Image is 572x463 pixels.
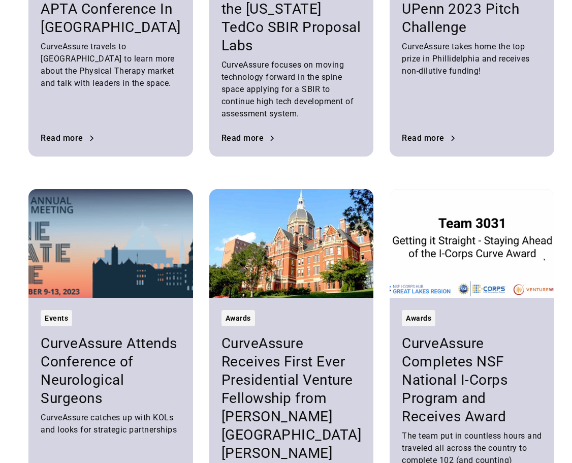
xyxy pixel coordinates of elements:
[406,312,431,324] div: Awards
[221,134,264,142] div: Read more
[221,59,362,120] div: CurveAssure focuses on moving technology forward in the spine space applying for a SBIR to contin...
[226,312,251,324] div: Awards
[45,312,68,324] div: Events
[41,134,83,142] div: Read more
[402,334,542,426] h3: CurveAssure Completes NSF National I-Corps Program and Receives Award
[221,334,362,462] h3: CurveAssure Receives First Ever Presidential Venture Fellowship from [PERSON_NAME][GEOGRAPHIC_DAT...
[41,412,181,436] div: CurveAssure catches up with KOLs and looks for strategic partnerships
[402,41,542,77] div: CurveAssure takes home the top prize in Phillidelphia and receives non-dilutive funding!
[41,334,181,408] h3: CurveAssure Attends Conference of Neurological Surgeons
[402,134,444,142] div: Read more
[41,41,181,89] div: CurveAssure travels to [GEOGRAPHIC_DATA] to learn more about the Physical Therapy market and talk...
